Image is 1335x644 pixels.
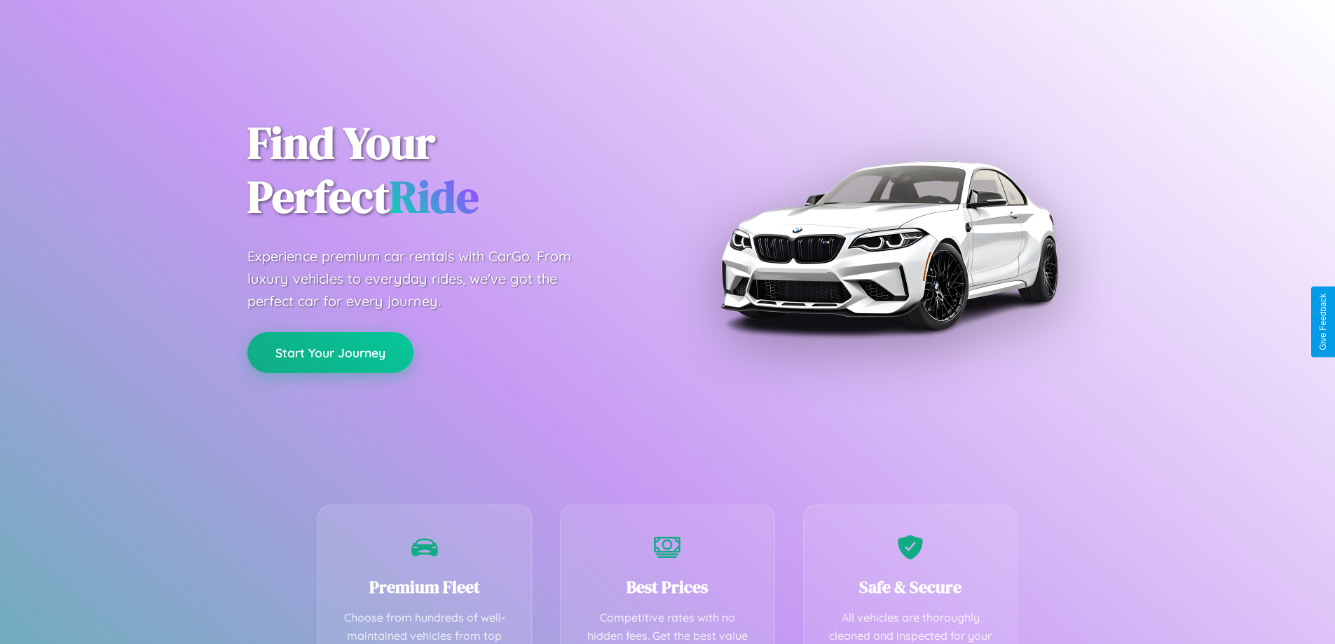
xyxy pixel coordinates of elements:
p: Experience premium car rentals with CarGo. From luxury vehicles to everyday rides, we've got the ... [247,245,598,313]
h3: Premium Fleet [339,575,511,598]
div: Give Feedback [1318,294,1328,350]
h3: Safe & Secure [825,575,997,598]
button: Start Your Journey [247,332,413,373]
img: Premium BMW car rental vehicle [713,70,1064,420]
h1: Find Your Perfect [247,116,647,224]
h3: Best Prices [582,575,753,598]
span: Ride [390,166,479,227]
